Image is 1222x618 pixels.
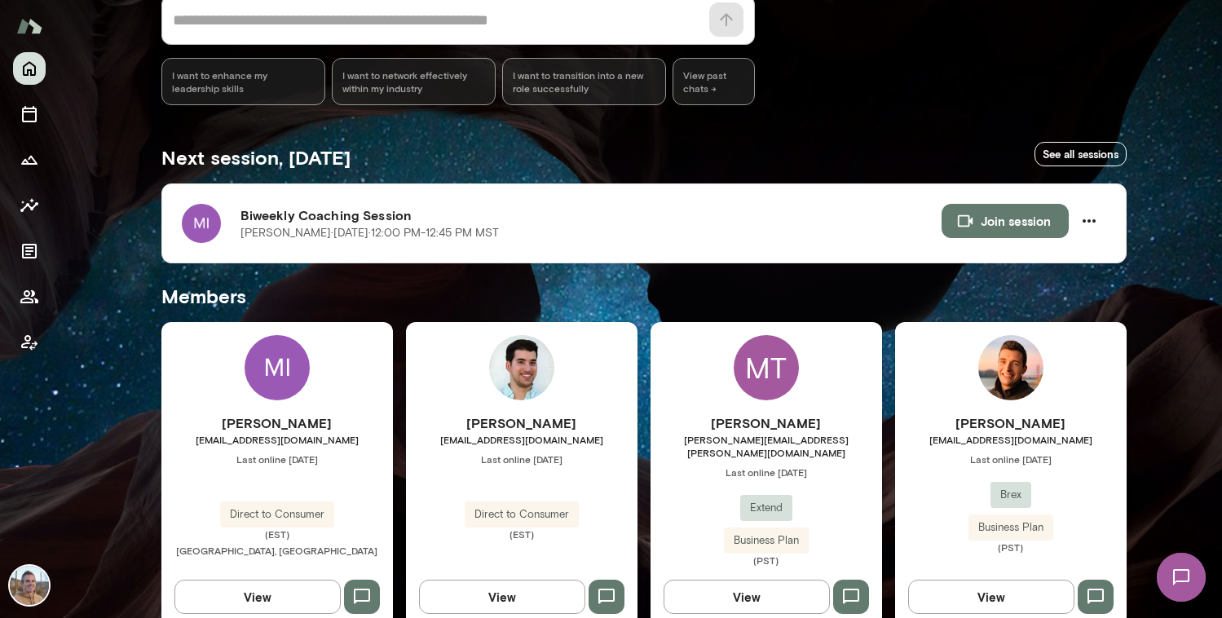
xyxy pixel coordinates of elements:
img: Michael Hoeschele [245,335,310,400]
button: Join session [942,204,1069,238]
img: Alex Litoff [489,335,554,400]
a: See all sessions [1035,142,1127,167]
span: Last online [DATE] [406,452,637,466]
span: (EST) [406,528,637,541]
button: Home [13,52,46,85]
img: Adam Griffin [10,566,49,605]
span: [EMAIL_ADDRESS][DOMAIN_NAME] [406,433,637,446]
h5: Next session, [DATE] [161,144,351,170]
span: [PERSON_NAME][EMAIL_ADDRESS][PERSON_NAME][DOMAIN_NAME] [651,433,882,459]
span: Extend [740,500,792,516]
button: View [908,580,1074,614]
img: Jonas Gebhardt [978,335,1043,400]
span: [GEOGRAPHIC_DATA], [GEOGRAPHIC_DATA] [176,545,377,556]
button: Insights [13,189,46,222]
span: I want to enhance my leadership skills [172,68,315,95]
span: Last online [DATE] [161,452,393,466]
div: I want to transition into a new role successfully [502,58,666,105]
div: I want to network effectively within my industry [332,58,496,105]
button: Documents [13,235,46,267]
button: View [419,580,585,614]
button: View [664,580,830,614]
div: MT [734,335,799,400]
span: [EMAIL_ADDRESS][DOMAIN_NAME] [161,433,393,446]
span: Direct to Consumer [220,506,334,523]
span: Last online [DATE] [651,466,882,479]
button: View [174,580,341,614]
span: Last online [DATE] [895,452,1127,466]
button: Growth Plan [13,143,46,176]
span: View past chats -> [673,58,754,105]
button: Sessions [13,98,46,130]
span: (PST) [651,554,882,567]
button: Members [13,280,46,313]
div: I want to enhance my leadership skills [161,58,325,105]
span: Brex [990,487,1031,503]
span: I want to transition into a new role successfully [513,68,655,95]
span: [EMAIL_ADDRESS][DOMAIN_NAME] [895,433,1127,446]
span: Direct to Consumer [465,506,579,523]
p: [PERSON_NAME] · [DATE] · 12:00 PM-12:45 PM MST [240,225,499,241]
button: Client app [13,326,46,359]
img: Mento [16,11,42,42]
span: Business Plan [724,532,809,549]
span: (PST) [895,541,1127,554]
span: (EST) [161,528,393,541]
span: I want to network effectively within my industry [342,68,485,95]
span: Business Plan [968,519,1053,536]
h5: Members [161,283,1127,309]
h6: [PERSON_NAME] [895,413,1127,433]
h6: [PERSON_NAME] [406,413,637,433]
h6: Biweekly Coaching Session [240,205,942,225]
h6: [PERSON_NAME] [651,413,882,433]
h6: [PERSON_NAME] [161,413,393,433]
